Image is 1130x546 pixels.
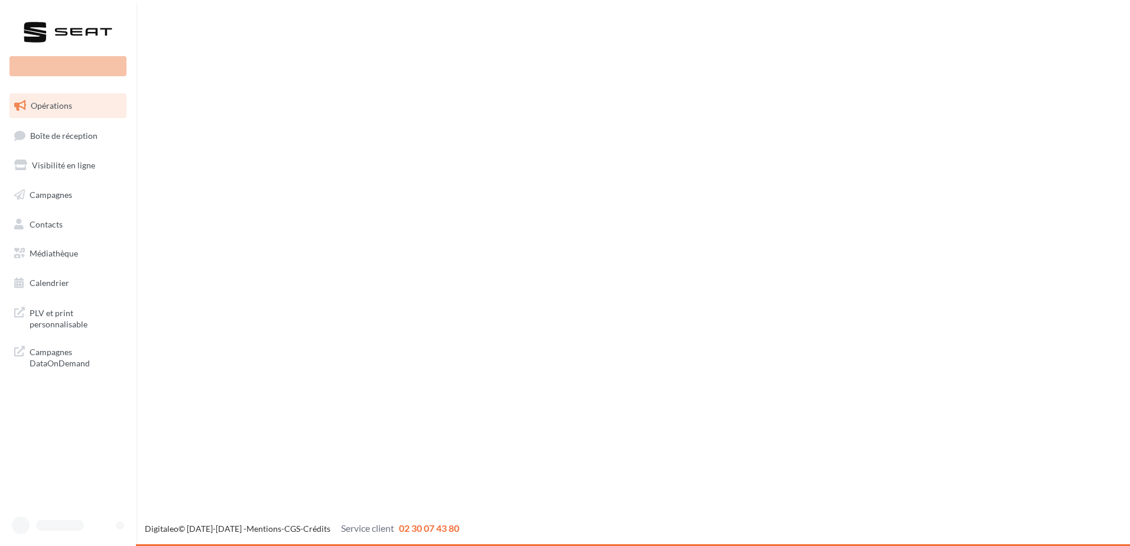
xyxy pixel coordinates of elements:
[9,56,126,76] div: Nouvelle campagne
[7,183,129,207] a: Campagnes
[7,93,129,118] a: Opérations
[7,339,129,374] a: Campagnes DataOnDemand
[303,524,330,534] a: Crédits
[32,160,95,170] span: Visibilité en ligne
[31,100,72,110] span: Opérations
[246,524,281,534] a: Mentions
[7,271,129,295] a: Calendrier
[30,190,72,200] span: Campagnes
[30,305,122,330] span: PLV et print personnalisable
[7,212,129,237] a: Contacts
[284,524,300,534] a: CGS
[30,278,69,288] span: Calendrier
[399,522,459,534] span: 02 30 07 43 80
[7,300,129,335] a: PLV et print personnalisable
[30,248,78,258] span: Médiathèque
[7,241,129,266] a: Médiathèque
[341,522,394,534] span: Service client
[7,153,129,178] a: Visibilité en ligne
[30,344,122,369] span: Campagnes DataOnDemand
[30,219,63,229] span: Contacts
[145,524,178,534] a: Digitaleo
[145,524,459,534] span: © [DATE]-[DATE] - - -
[30,130,98,140] span: Boîte de réception
[7,123,129,148] a: Boîte de réception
